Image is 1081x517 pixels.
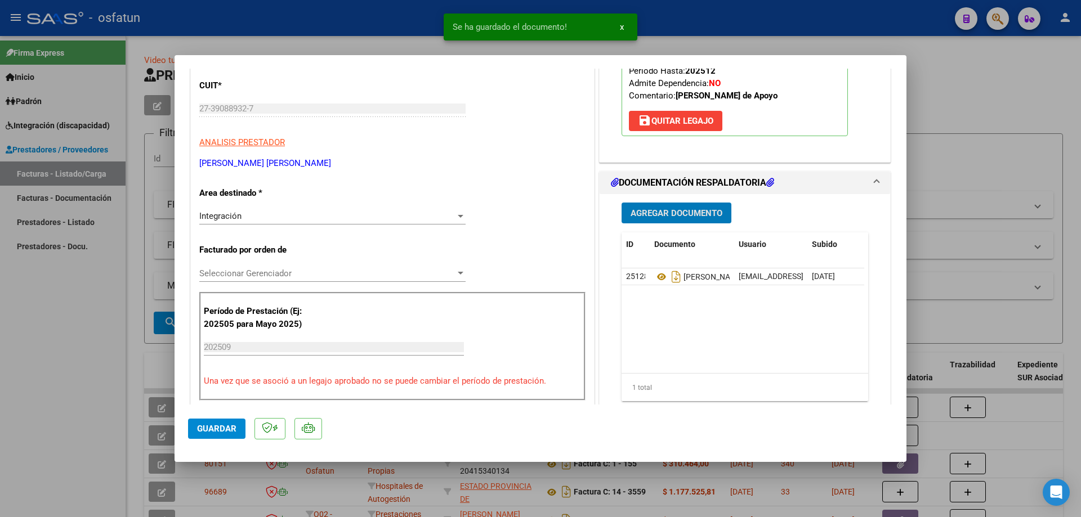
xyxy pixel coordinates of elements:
[807,232,864,257] datatable-header-cell: Subido
[199,79,315,92] p: CUIT
[709,78,721,88] strong: NO
[650,232,734,257] datatable-header-cell: Documento
[197,424,236,434] span: Guardar
[739,240,766,249] span: Usuario
[654,272,779,281] span: [PERSON_NAME] De Apoyo
[638,116,713,126] span: Quitar Legajo
[669,268,684,286] i: Descargar documento
[199,157,586,170] p: [PERSON_NAME] [PERSON_NAME]
[600,194,890,428] div: DOCUMENTACIÓN RESPALDATORIA
[638,114,651,127] mat-icon: save
[626,272,649,281] span: 25128
[629,111,722,131] button: Quitar Legajo
[620,22,624,32] span: x
[199,137,285,147] span: ANALISIS PRESTADOR
[629,91,778,101] span: Comentario:
[812,272,835,281] span: [DATE]
[812,240,837,249] span: Subido
[622,203,731,223] button: Agregar Documento
[199,187,315,200] p: Area destinado *
[622,232,650,257] datatable-header-cell: ID
[622,374,868,402] div: 1 total
[199,268,455,278] span: Seleccionar Gerenciador
[631,208,722,218] span: Agregar Documento
[734,232,807,257] datatable-header-cell: Usuario
[676,91,778,101] strong: [PERSON_NAME] de Apoyo
[199,244,315,257] p: Facturado por orden de
[1043,479,1070,506] div: Open Intercom Messenger
[611,17,633,37] button: x
[685,66,716,76] strong: 202512
[611,176,774,190] h1: DOCUMENTACIÓN RESPALDATORIA
[453,21,567,33] span: Se ha guardado el documento!
[600,172,890,194] mat-expansion-panel-header: DOCUMENTACIÓN RESPALDATORIA
[864,232,920,257] datatable-header-cell: Acción
[204,305,317,330] p: Período de Prestación (Ej: 202505 para Mayo 2025)
[188,419,245,439] button: Guardar
[739,272,930,281] span: [EMAIL_ADDRESS][DOMAIN_NAME] - [PERSON_NAME]
[654,240,695,249] span: Documento
[204,375,581,388] p: Una vez que se asoció a un legajo aprobado no se puede cambiar el período de prestación.
[199,211,242,221] span: Integración
[626,240,633,249] span: ID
